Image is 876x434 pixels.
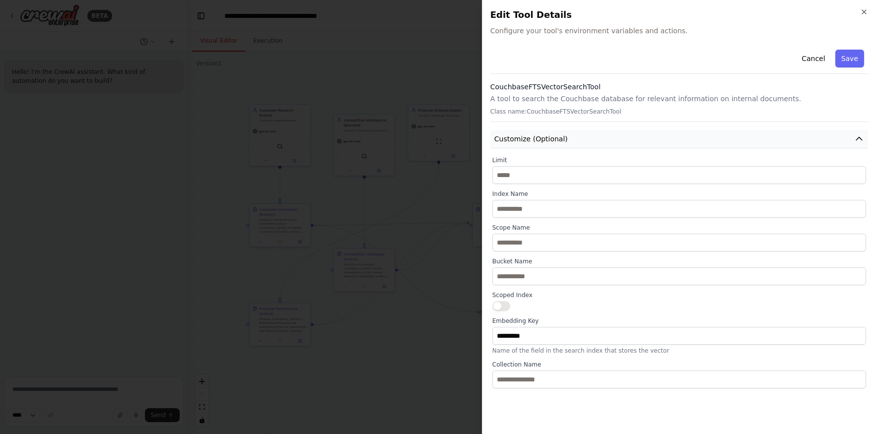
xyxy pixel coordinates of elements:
[492,361,866,369] label: Collection Name
[492,257,866,265] label: Bucket Name
[490,130,868,148] button: Customize (Optional)
[490,108,868,116] p: Class name: CouchbaseFTSVectorSearchTool
[492,347,866,355] p: Name of the field in the search index that stores the vector
[492,317,866,325] label: Embedding Key
[492,190,866,198] label: Index Name
[490,82,868,92] h3: CouchbaseFTSVectorSearchTool
[490,94,868,104] p: A tool to search the Couchbase database for relevant information on internal documents.
[492,156,866,164] label: Limit
[796,50,831,67] button: Cancel
[490,26,868,36] span: Configure your tool's environment variables and actions.
[490,8,868,22] h2: Edit Tool Details
[492,224,866,232] label: Scope Name
[494,134,568,144] span: Customize (Optional)
[835,50,864,67] button: Save
[492,291,866,299] label: Scoped Index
